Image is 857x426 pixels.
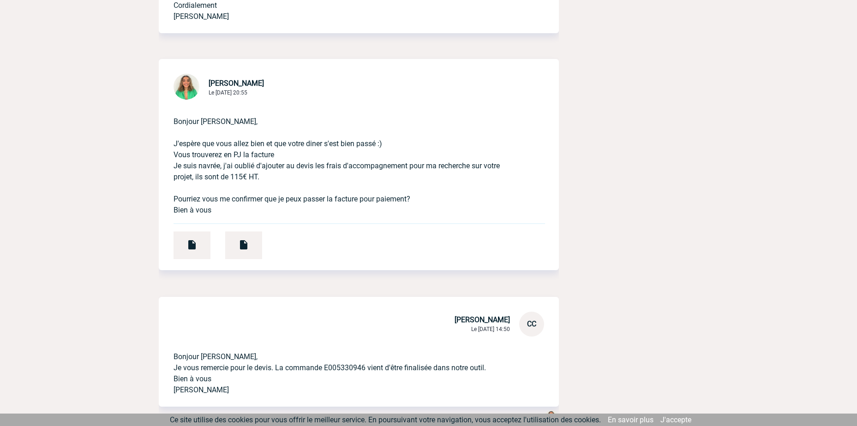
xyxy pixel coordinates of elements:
[174,101,518,216] p: Bonjour [PERSON_NAME], J'espère que vous allez bien et que votre diner s'est bien passé :) Vous t...
[527,319,536,328] span: CC
[209,89,247,96] span: Le [DATE] 20:55
[159,237,210,245] a: IME POUR SANOF F520600.pdf
[170,415,601,424] span: Ce site utilise des cookies pour vous offrir le meilleur service. En poursuivant votre navigation...
[608,415,653,424] a: En savoir plus
[174,74,199,100] img: 115096-0.jpg
[174,337,518,396] p: Bonjour [PERSON_NAME], Je vous remercie pour le devis. La commande E005330946 vient d'être finali...
[471,326,510,332] span: Le [DATE] 14:50
[455,315,510,324] span: [PERSON_NAME]
[210,237,262,245] a: Devis PRO426910 SANOFI WINTHROP INDUSTRIE.pdf
[209,79,264,88] span: [PERSON_NAME]
[660,415,691,424] a: J'accepte
[544,410,559,425] img: 115096-0.jpg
